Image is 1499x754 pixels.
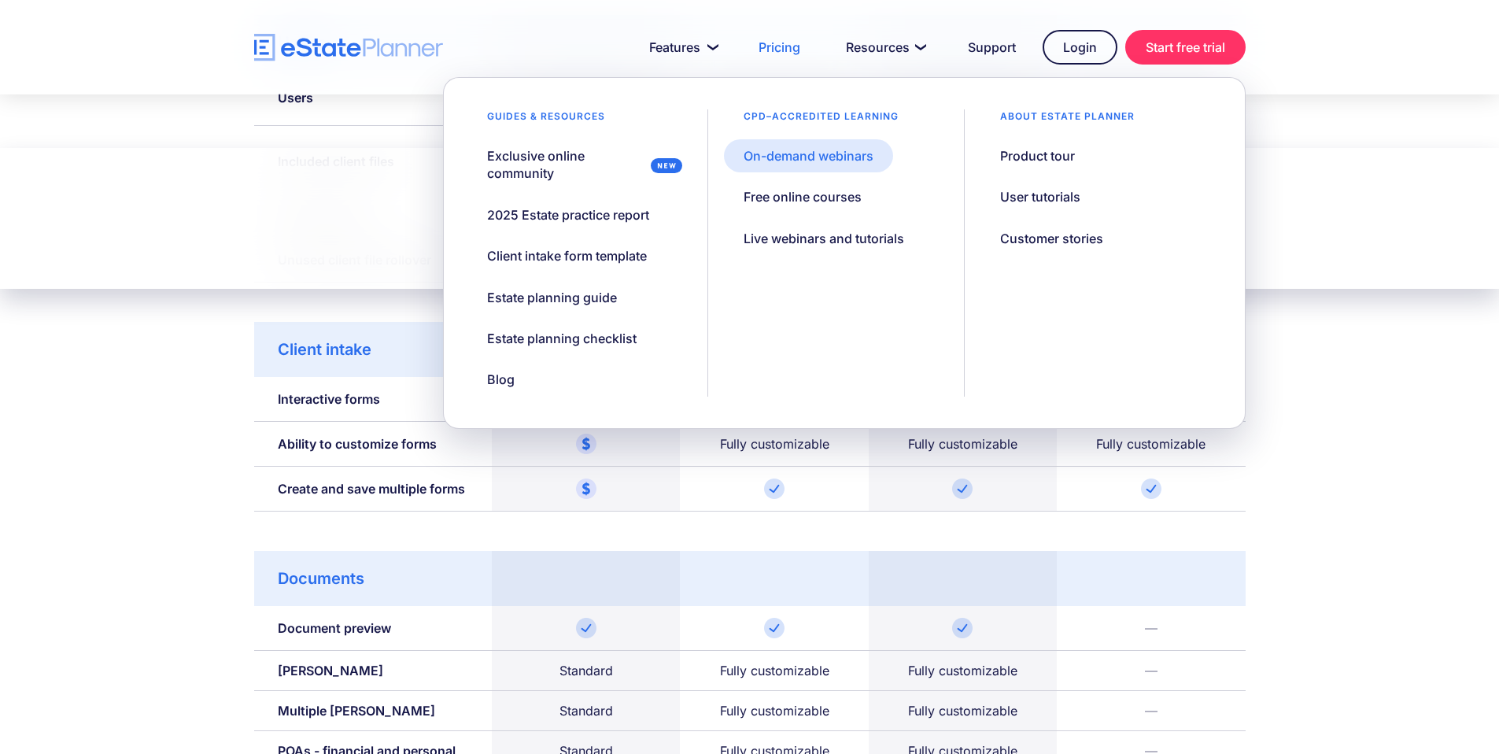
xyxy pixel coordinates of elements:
div: Standard [559,663,613,678]
a: Blog [467,363,534,396]
a: 2025 Estate practice report [467,198,669,231]
div: — [1145,703,1157,719]
a: Estate planning guide [467,281,637,314]
div: 2025 Estate practice report [487,206,649,224]
a: Login [1043,30,1117,65]
div: CPD–accredited learning [724,109,918,131]
div: Free online courses [744,188,862,205]
div: [PERSON_NAME] [278,663,383,678]
a: Exclusive online community [467,139,692,190]
a: Client intake form template [467,239,666,272]
div: Estate planning checklist [487,330,637,347]
div: Fully customizable [720,436,829,452]
div: Fully customizable [908,436,1017,452]
a: User tutorials [980,180,1100,213]
div: — [1145,620,1157,636]
div: Exclusive online community [487,147,644,183]
div: Live webinars and tutorials [744,230,904,247]
div: Fully customizable [908,663,1017,678]
div: Documents [278,571,364,586]
a: Features [630,31,732,63]
div: Product tour [1000,147,1075,164]
a: Estate planning checklist [467,322,656,355]
div: Fully customizable [908,703,1017,719]
div: Estate planning guide [487,289,617,306]
div: User tutorials [1000,188,1080,205]
div: On-demand webinars [744,147,873,164]
a: home [254,34,443,61]
div: Users [278,90,313,105]
a: Free online courses [724,180,881,213]
a: Resources [827,31,941,63]
div: Fully customizable [1096,436,1205,452]
div: Interactive forms [278,391,380,407]
div: Document preview [278,620,391,636]
div: Multiple [PERSON_NAME] [278,703,435,719]
a: Support [949,31,1035,63]
div: Standard [559,703,613,719]
a: Customer stories [980,222,1123,255]
div: — [1145,663,1157,678]
a: Pricing [740,31,819,63]
div: Fully customizable [720,703,829,719]
div: Fully customizable [720,663,829,678]
div: Client intake form template [487,247,647,264]
div: Create and save multiple forms [278,481,465,497]
div: Guides & resources [467,109,625,131]
a: Live webinars and tutorials [724,222,924,255]
a: On-demand webinars [724,139,893,172]
div: Customer stories [1000,230,1103,247]
a: Start free trial [1125,30,1246,65]
div: About estate planner [980,109,1154,131]
div: Client intake [278,342,371,357]
a: Product tour [980,139,1095,172]
div: Ability to customize forms [278,436,437,452]
div: Blog [487,371,515,388]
